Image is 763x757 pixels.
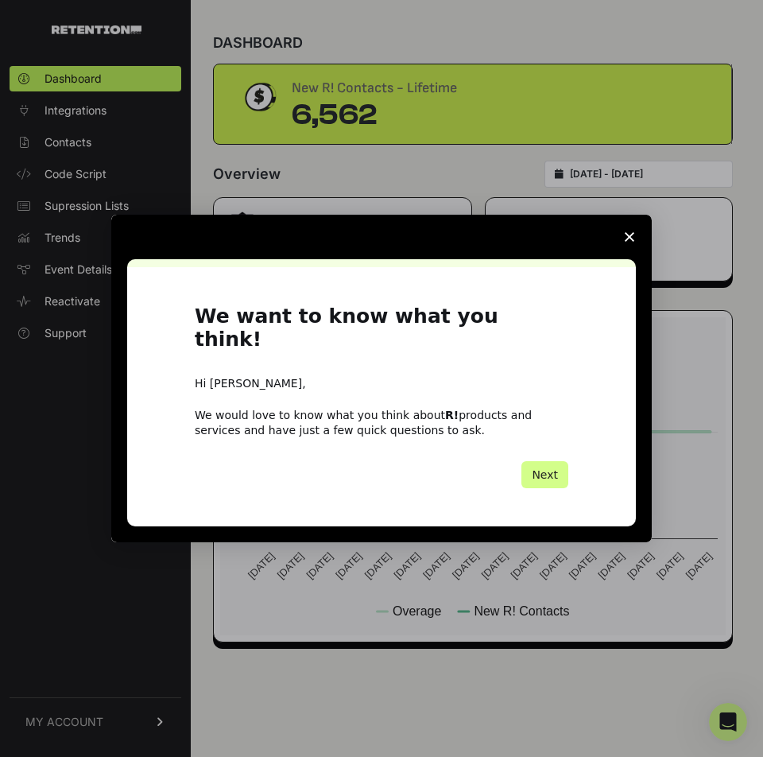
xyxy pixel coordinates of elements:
b: R! [445,409,459,421]
span: Close survey [607,215,652,259]
button: Next [521,461,568,488]
h1: We want to know what you think! [195,305,568,360]
div: We would love to know what you think about products and services and have just a few quick questi... [195,408,568,437]
div: Hi [PERSON_NAME], [195,376,568,392]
